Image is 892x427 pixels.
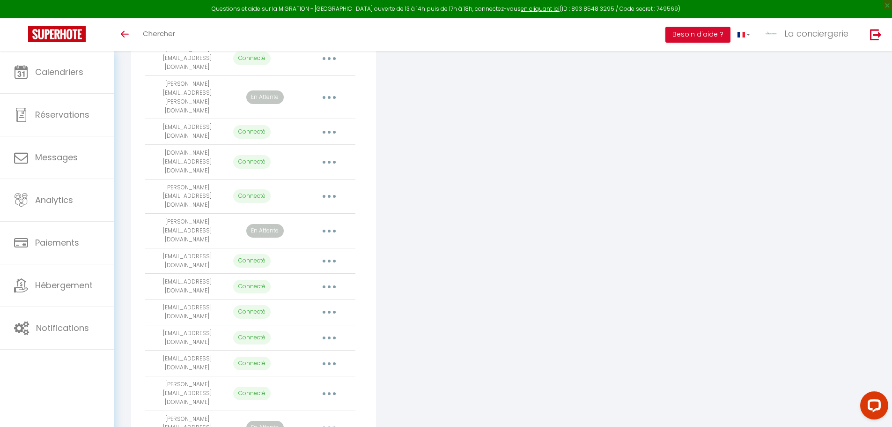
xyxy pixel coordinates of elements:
[233,280,271,293] p: Connecté
[145,179,229,214] td: [PERSON_NAME][EMAIL_ADDRESS][DOMAIN_NAME]
[36,322,89,334] span: Notifications
[784,28,848,39] span: La conciergerie
[233,387,271,400] p: Connecté
[145,214,229,248] td: [PERSON_NAME][EMAIL_ADDRESS][DOMAIN_NAME]
[145,300,229,325] td: [EMAIL_ADDRESS][DOMAIN_NAME]
[145,274,229,300] td: [EMAIL_ADDRESS][DOMAIN_NAME]
[233,305,271,319] p: Connecté
[35,279,93,291] span: Hébergement
[870,29,882,40] img: logout
[145,119,229,145] td: [EMAIL_ADDRESS][DOMAIN_NAME]
[143,29,175,38] span: Chercher
[233,254,271,268] p: Connecté
[665,27,730,43] button: Besoin d'aide ?
[145,76,229,119] td: [PERSON_NAME][EMAIL_ADDRESS][PERSON_NAME][DOMAIN_NAME]
[233,331,271,345] p: Connecté
[35,237,79,248] span: Paiements
[145,145,229,180] td: [DOMAIN_NAME][EMAIL_ADDRESS][DOMAIN_NAME]
[136,18,182,51] a: Chercher
[246,90,284,104] p: En Attente
[145,41,229,76] td: [PERSON_NAME][EMAIL_ADDRESS][DOMAIN_NAME]
[233,155,271,169] p: Connecté
[35,194,73,206] span: Analytics
[35,66,83,78] span: Calendriers
[233,189,271,203] p: Connecté
[145,248,229,274] td: [EMAIL_ADDRESS][DOMAIN_NAME]
[145,325,229,351] td: [EMAIL_ADDRESS][DOMAIN_NAME]
[764,27,778,41] img: ...
[853,388,892,427] iframe: LiveChat chat widget
[757,18,860,51] a: ... La conciergerie
[233,357,271,370] p: Connecté
[35,109,89,120] span: Réservations
[233,52,271,65] p: Connecté
[35,151,78,163] span: Messages
[246,224,284,238] p: En Attente
[145,351,229,376] td: [EMAIL_ADDRESS][DOMAIN_NAME]
[145,376,229,411] td: [PERSON_NAME][EMAIL_ADDRESS][DOMAIN_NAME]
[28,26,86,42] img: Super Booking
[233,125,271,139] p: Connecté
[521,5,560,13] a: en cliquant ici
